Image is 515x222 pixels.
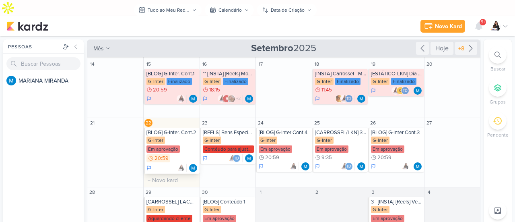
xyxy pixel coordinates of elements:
div: Colaboradores: Amannda Primo [401,162,411,170]
img: MARIANA MIRANDA [357,95,365,103]
img: Sarah Violante [227,95,235,103]
div: [ESTÁTICO-LKN] Dia do Comprador [371,71,422,77]
div: Finalizado [391,78,416,85]
div: Colaboradores: Leandro Guedes, Amannda Primo, Thais de carvalho [335,95,355,103]
img: kardz.app [6,21,48,31]
div: 15 [144,60,152,68]
img: MARIANA MIRANDA [414,87,422,95]
p: Buscar [490,65,505,73]
span: 20:59 [265,155,279,160]
strong: Setembro [251,42,293,54]
img: Amannda Primo [177,164,185,172]
div: Colaboradores: Amannda Primo [177,95,187,103]
div: Responsável: MARIANA MIRANDA [189,164,197,172]
span: 20:59 [153,87,167,93]
div: Thais de carvalho [401,87,409,95]
div: M A R I A N A M I R A N D A [19,77,84,85]
div: G-Inter [315,78,334,85]
div: 3 [369,188,377,196]
div: Finalizado [223,78,248,85]
img: MARIANA MIRANDA [245,154,253,162]
input: Buscar Pessoas [6,57,80,70]
div: 24 [257,119,265,127]
img: MARIANA MIRANDA [6,76,16,85]
p: Td [346,165,351,169]
div: 21 [88,119,96,127]
input: + Novo kard [145,175,198,185]
span: 2025 [251,42,316,55]
span: 20:59 [377,155,391,160]
div: Contéudo para ajustes [203,145,254,153]
div: Responsável: MARIANA MIRANDA [357,162,365,170]
div: Em Andamento [371,87,376,94]
div: Em aprovação [315,145,348,153]
div: Thais de carvalho [345,162,353,170]
div: G-Inter [203,78,221,85]
img: MARIANA MIRANDA [357,162,365,170]
div: G-Inter [371,206,389,213]
div: 29 [144,188,152,196]
img: Leandro Guedes [335,95,343,103]
div: [CARROSSEL] LACMA [146,199,198,205]
div: Thais de carvalho [345,95,353,103]
div: Em Andamento [259,163,264,170]
div: Finalizado [167,78,192,85]
div: ** [INSTA] {Reels} Montagem do Castelo - Sobre a mudança [203,71,254,77]
div: 19 [369,60,377,68]
div: Em aprovação [146,145,180,153]
img: Amannda Primo [218,95,226,103]
div: 28 [88,188,96,196]
div: 26 [369,119,377,127]
img: Amannda Primo [177,95,185,103]
div: G-Inter [371,78,389,85]
div: 23 [201,119,209,127]
img: MARIANA MIRANDA [189,95,197,103]
div: Colaboradores: Amannda Primo, Thais de carvalho [228,154,243,162]
img: Amannda Primo [391,87,400,95]
div: G-Inter [203,206,221,213]
div: [REELS] Bens Especiais [203,129,254,136]
span: 20:59 [154,156,169,161]
div: 16 [201,60,209,68]
div: [BLOG] G-Inter Cont.4 [259,129,310,136]
div: [BLOG] Conteúdo 1 [203,199,254,205]
div: Pessoas [6,43,61,50]
p: Td [234,157,239,161]
img: IDBOX - Agência de Design [396,87,404,95]
div: Hoje [431,42,453,55]
div: [CARROSSEL/LKN] 3 Passos - Mobilidade [315,129,366,136]
div: Em Andamento [203,95,208,102]
div: emersongranero@ginter.com.br [222,95,231,103]
span: +2 [235,95,241,102]
div: Em aprovação [203,215,236,222]
div: [BLOG] G-Inter Cont.3 [371,129,422,136]
div: Responsável: MARIANA MIRANDA [414,87,422,95]
div: G-Inter [315,137,334,144]
div: G-Inter [146,137,165,144]
div: G-Inter [146,206,165,213]
img: MARIANA MIRANDA [414,162,422,170]
div: 1 [257,188,265,196]
div: Responsável: MARIANA MIRANDA [245,95,253,103]
div: Novo Kard [435,22,462,31]
div: 2 [313,188,321,196]
div: Responsável: MARIANA MIRANDA [301,162,309,170]
img: MARIANA MIRANDA [189,164,197,172]
p: e [226,97,228,101]
div: 4 [425,188,433,196]
div: 3 - [INSTA] {Reels} Vendedor x Coordenador [371,199,422,205]
div: 22 [144,119,152,127]
div: [INSTA] Carrossel - Mudança de PETS [315,71,366,77]
div: G-Inter [259,137,277,144]
div: Em Andamento [203,155,208,162]
span: mês [93,44,104,53]
div: Colaboradores: Amannda Primo [177,164,187,172]
li: Ctrl + F [484,46,512,73]
div: G-Inter [146,78,165,85]
span: 9+ [481,19,485,25]
img: Amannda Primo [401,162,409,170]
div: Em Andamento [371,163,376,170]
img: Amannda Primo [489,21,501,32]
div: G-Inter [203,137,221,144]
img: Amannda Primo [228,154,236,162]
